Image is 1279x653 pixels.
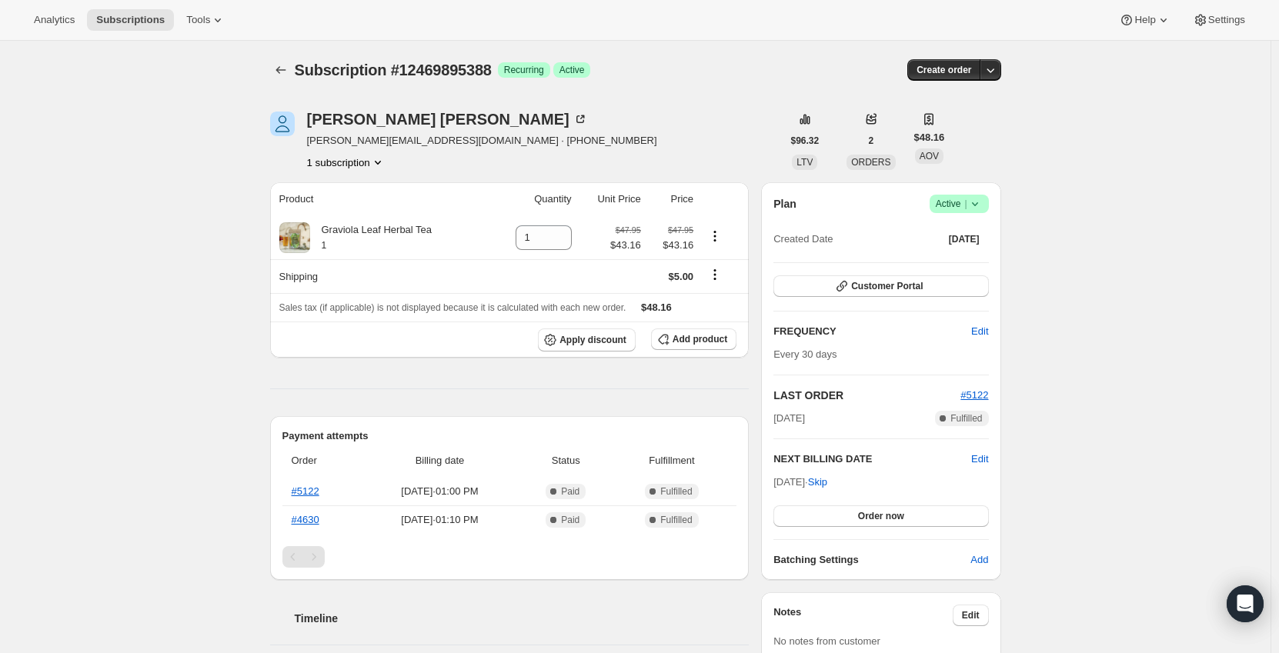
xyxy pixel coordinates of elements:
small: $47.95 [668,225,693,235]
span: No notes from customer [773,635,880,647]
span: Order now [858,510,904,522]
a: #5122 [960,389,988,401]
button: Product actions [703,228,727,245]
span: Fulfillment [616,453,727,468]
span: Help [1134,14,1155,26]
button: Edit [962,319,997,344]
span: [DATE] · [773,476,827,488]
span: AOV [920,151,939,162]
button: Edit [953,605,989,626]
span: [DATE] · 01:10 PM [364,512,516,528]
button: Edit [971,451,988,467]
span: $48.16 [641,302,672,313]
button: Add product [651,328,736,350]
span: 2 [869,135,874,147]
button: Customer Portal [773,275,988,297]
div: [PERSON_NAME] [PERSON_NAME] [307,112,588,127]
span: Paid [561,514,579,526]
span: LTV [796,157,813,168]
h2: Payment attempts [282,428,737,444]
span: Tools [186,14,210,26]
button: $96.32 [782,130,829,152]
span: Paid [561,485,579,498]
button: Subscriptions [87,9,174,31]
div: Open Intercom Messenger [1227,585,1264,622]
th: Product [270,182,490,216]
button: Analytics [25,9,84,31]
span: $5.00 [669,271,694,282]
h6: Batching Settings [773,552,970,568]
button: Skip [799,470,837,495]
th: Price [646,182,698,216]
span: Edit [962,609,980,621]
small: $47.95 [616,225,641,235]
button: #5122 [960,388,988,403]
button: Order now [773,505,988,527]
span: Add [970,552,988,568]
span: Billing date [364,453,516,468]
button: Tools [177,9,235,31]
span: $43.16 [650,238,693,253]
th: Unit Price [576,182,646,216]
button: Apply discount [538,328,636,351]
button: Settings [1184,9,1254,31]
span: Active [936,196,983,212]
span: Every 30 days [773,348,837,360]
span: Settings [1208,14,1245,26]
span: Fulfilled [660,485,692,498]
button: Shipping actions [703,266,727,283]
h2: Timeline [295,611,750,626]
span: ORDERS [851,157,890,168]
span: Sales tax (if applicable) is not displayed because it is calculated with each new order. [279,302,626,313]
span: | [964,198,967,210]
span: Fulfilled [660,514,692,526]
a: #5122 [292,485,319,497]
button: Help [1110,9,1180,31]
span: $43.16 [610,238,641,253]
span: Apply discount [559,334,626,346]
span: $96.32 [791,135,820,147]
span: Analytics [34,14,75,26]
button: 2 [860,130,883,152]
span: [DATE] [773,411,805,426]
span: Created Date [773,232,833,247]
nav: Pagination [282,546,737,568]
span: Status [525,453,607,468]
button: Subscriptions [270,59,292,81]
th: Quantity [489,182,576,216]
span: $48.16 [914,130,945,145]
small: 1 [322,240,327,251]
h2: FREQUENCY [773,324,971,339]
button: Add [961,548,997,572]
th: Order [282,444,360,478]
span: Edit [971,324,988,339]
button: Product actions [307,155,386,170]
img: product img [279,222,310,253]
span: [DATE] [949,233,980,245]
th: Shipping [270,259,490,293]
span: Customer Portal [851,280,923,292]
span: Fulfilled [950,412,982,425]
h2: Plan [773,196,796,212]
button: [DATE] [940,228,989,250]
span: Recurring [504,64,544,76]
span: [DATE] · 01:00 PM [364,484,516,499]
span: Subscription #12469895388 [295,62,492,78]
button: Create order [907,59,980,81]
h2: NEXT BILLING DATE [773,451,971,467]
span: Create order [917,64,971,76]
h3: Notes [773,605,953,626]
span: Add product [673,333,727,345]
a: #4630 [292,514,319,525]
div: Graviola Leaf Herbal Tea [310,222,432,253]
span: [PERSON_NAME][EMAIL_ADDRESS][DOMAIN_NAME] · [PHONE_NUMBER] [307,133,657,148]
h2: LAST ORDER [773,388,960,403]
span: Stefan Smith [270,112,295,136]
span: Active [559,64,585,76]
span: Skip [808,475,827,490]
span: Subscriptions [96,14,165,26]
